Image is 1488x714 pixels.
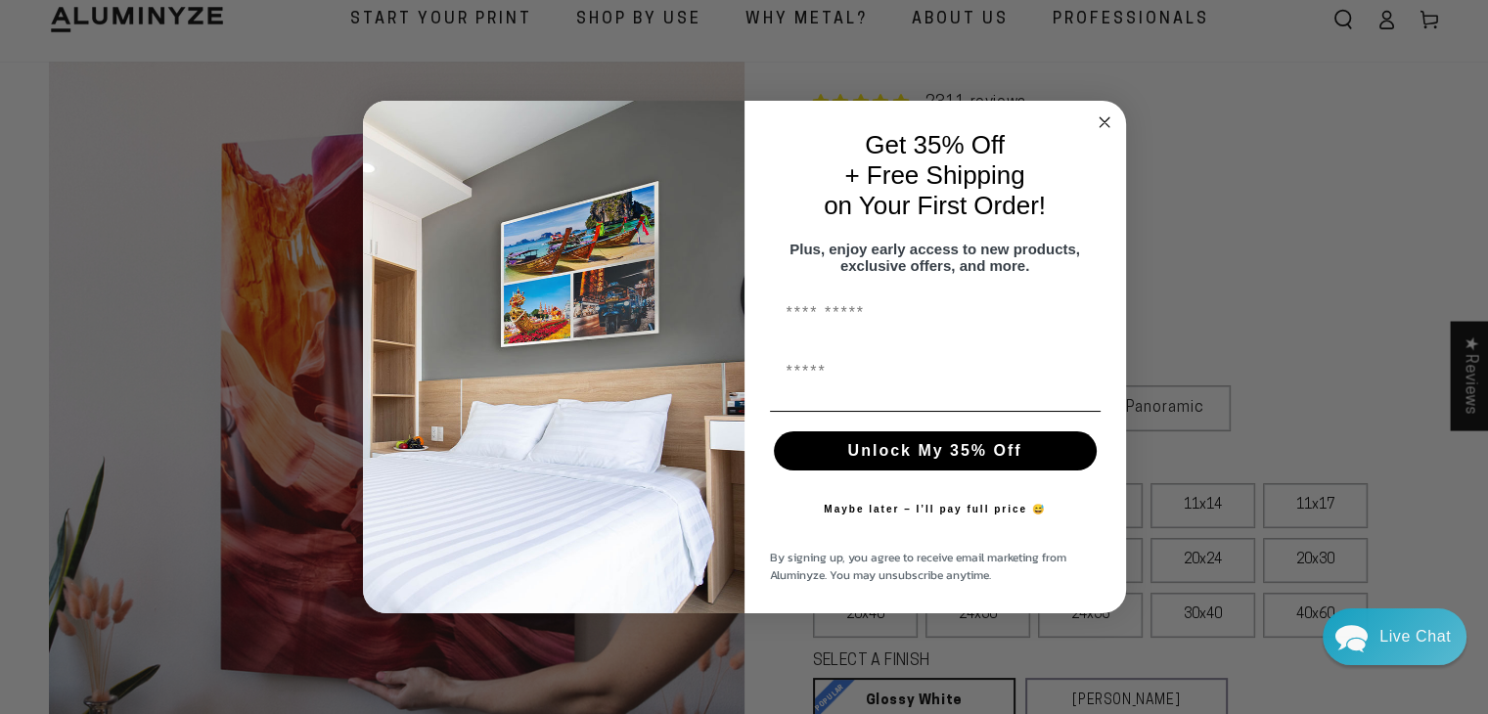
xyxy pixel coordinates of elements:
div: Contact Us Directly [1379,608,1451,665]
span: on Your First Order! [824,191,1046,220]
div: Chat widget toggle [1323,608,1466,665]
img: underline [770,411,1101,412]
span: Plus, enjoy early access to new products, exclusive offers, and more. [789,241,1080,274]
span: Get 35% Off [865,130,1005,159]
button: Maybe later – I’ll pay full price 😅 [814,490,1056,529]
span: + Free Shipping [844,160,1024,190]
span: By signing up, you agree to receive email marketing from Aluminyze. You may unsubscribe anytime. [770,549,1066,584]
img: 728e4f65-7e6c-44e2-b7d1-0292a396982f.jpeg [363,101,744,613]
button: Unlock My 35% Off [774,431,1097,470]
button: Close dialog [1093,111,1116,134]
